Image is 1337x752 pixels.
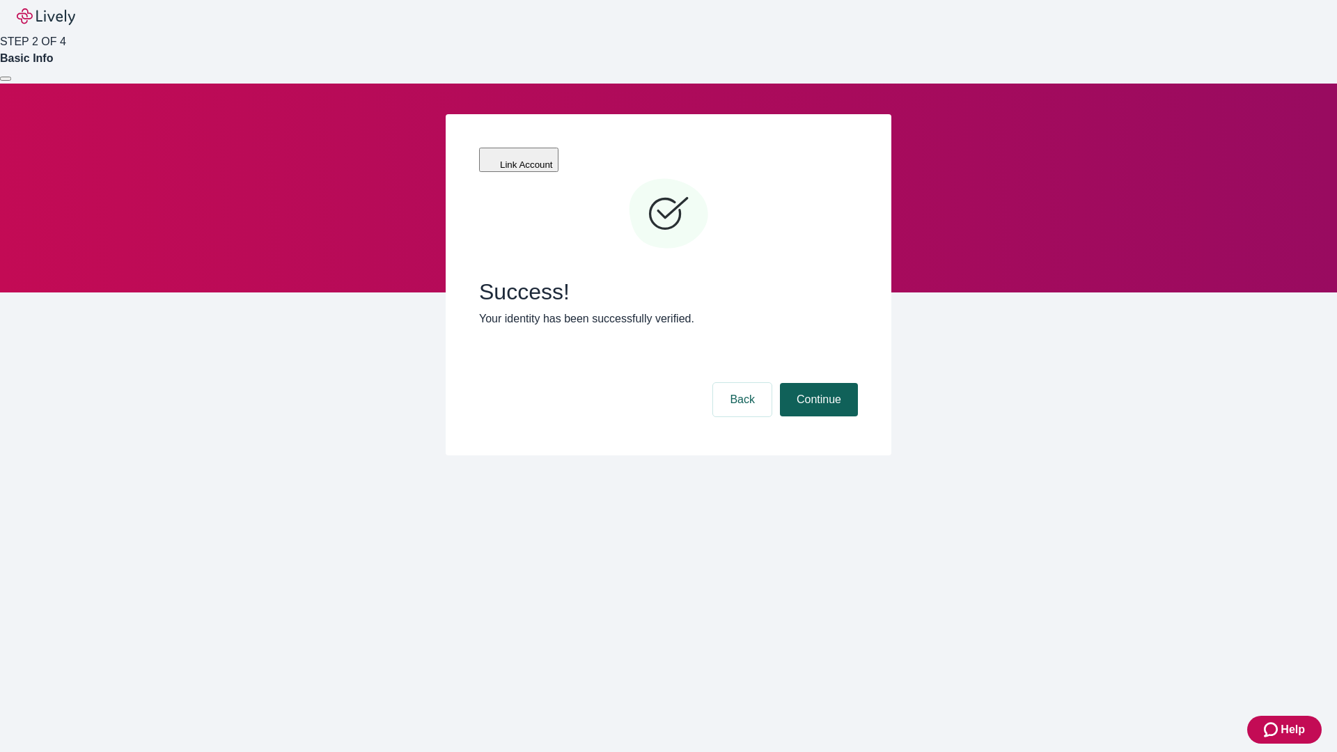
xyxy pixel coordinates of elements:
span: Help [1281,721,1305,738]
span: Success! [479,279,858,305]
p: Your identity has been successfully verified. [479,311,858,327]
button: Zendesk support iconHelp [1247,716,1322,744]
button: Continue [780,383,858,416]
svg: Zendesk support icon [1264,721,1281,738]
button: Back [713,383,772,416]
img: Lively [17,8,75,25]
svg: Checkmark icon [627,173,710,256]
button: Link Account [479,148,558,172]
